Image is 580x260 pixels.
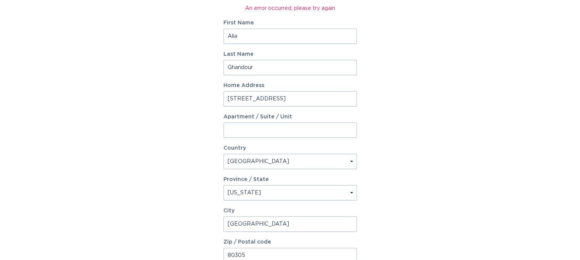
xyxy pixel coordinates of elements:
[223,114,357,120] label: Apartment / Suite / Unit
[223,208,357,213] label: City
[223,20,357,26] label: First Name
[223,239,357,245] label: Zip / Postal code
[223,177,269,182] label: Province / State
[223,83,357,88] label: Home Address
[223,4,357,13] div: An error occurred, please try again
[223,145,246,151] label: Country
[223,52,357,57] label: Last Name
